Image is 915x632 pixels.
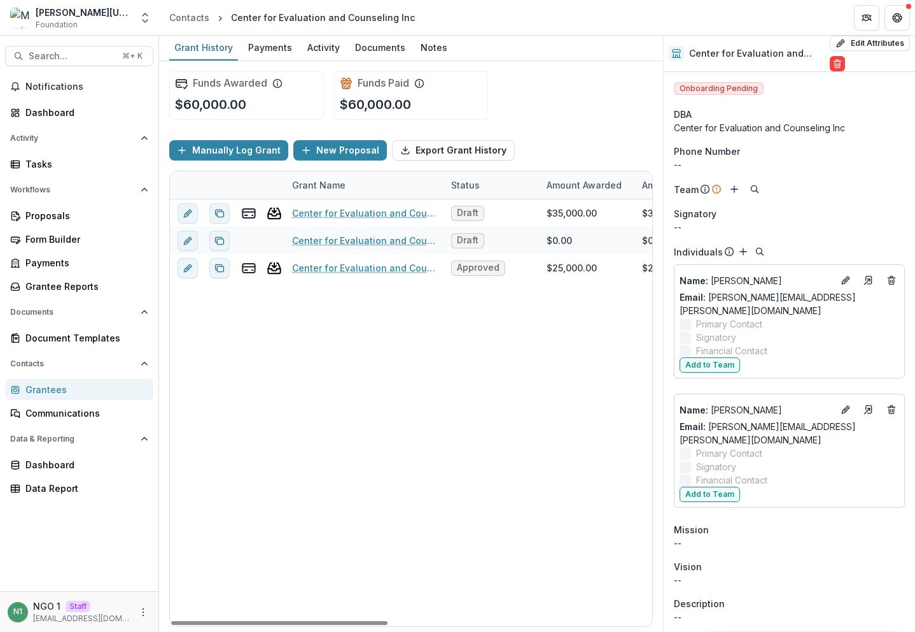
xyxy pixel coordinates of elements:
div: Amount Paid [634,171,730,199]
div: Status [444,171,539,199]
span: Data & Reporting [10,434,136,443]
div: Grant Name [284,178,353,192]
span: Name : [680,405,708,415]
span: Approved [457,262,499,273]
div: Grant Name [284,171,444,199]
div: -- [674,158,905,171]
nav: breadcrumb [164,8,420,27]
div: Contacts [169,11,209,24]
a: Center for Evaluation and Counseling, Inc. [292,206,436,220]
span: Primary Contact [696,317,762,331]
h2: Funds Paid [358,77,409,89]
button: Open entity switcher [136,5,154,31]
div: Grantee Reports [25,280,143,293]
a: Payments [5,252,153,273]
a: Proposals [5,205,153,226]
div: Proposals [25,209,143,222]
a: Activity [302,36,345,61]
button: Search... [5,46,153,66]
span: Activity [10,134,136,143]
div: Status [444,178,487,192]
a: Center for Evaluation and Counseling, Inc. [292,234,436,247]
p: [PERSON_NAME] [680,403,833,417]
button: Add to Team [680,357,740,373]
div: Grant History [169,38,238,57]
a: Tasks [5,154,153,175]
div: Communications [25,406,143,420]
a: Notes [416,36,452,61]
button: Add to Team [680,487,740,502]
span: Signatory [696,331,736,344]
span: Primary Contact [696,447,762,460]
h2: Center for Evaluation and Counseling Inc [689,48,825,59]
div: ⌘ + K [120,49,145,63]
a: Form Builder [5,229,153,250]
span: Financial Contact [696,344,767,357]
div: Grantees [25,383,143,396]
span: Name : [680,275,708,286]
span: Documents [10,308,136,317]
button: view-payments [241,261,256,276]
button: Add [727,182,742,197]
button: Add [736,244,751,259]
img: Mimi Washington Starrett Data Sandbox V1 [10,8,31,28]
span: Description [674,597,725,610]
span: Notifications [25,82,148,92]
button: view-payments [241,206,256,221]
span: Phone Number [674,145,740,158]
p: [PERSON_NAME] [680,274,833,287]
button: Search [752,244,767,259]
button: Deletes [884,402,899,417]
button: Open Activity [5,128,153,148]
div: Activity [302,38,345,57]
p: NGO 1 [33,600,60,613]
div: Data Report [25,482,143,495]
div: $0.00 [642,234,667,247]
div: Amount Awarded [539,171,634,199]
button: Duplicate proposal [209,231,230,251]
a: Dashboard [5,454,153,475]
div: Tasks [25,157,143,171]
button: Duplicate proposal [209,258,230,278]
a: Documents [350,36,410,61]
button: Open Documents [5,302,153,322]
button: Export Grant History [392,140,515,161]
span: Signatory [674,207,716,220]
button: edit [178,203,198,224]
button: New Proposal [293,140,387,161]
a: Grant History [169,36,238,61]
span: Search... [29,51,115,62]
a: Go to contact [858,399,879,420]
div: [PERSON_NAME][US_STATE] [PERSON_NAME] Data Sandbox V1 [36,6,131,19]
button: Get Help [884,5,910,31]
a: Email: [PERSON_NAME][EMAIL_ADDRESS][PERSON_NAME][DOMAIN_NAME] [680,420,899,447]
span: Email: [680,292,706,303]
div: $0.00 [547,234,572,247]
h2: Funds Awarded [193,77,267,89]
p: Amount Paid [642,178,698,192]
div: Dashboard [25,106,143,119]
button: Deletes [884,273,899,288]
div: Payments [243,38,297,57]
div: Center for Evaluation and Counseling Inc [231,11,415,24]
p: Staff [66,601,90,612]
div: Center for Evaluation and Counseling Inc [674,121,905,134]
div: Payments [25,256,143,269]
div: $35,000.00 [547,206,597,220]
div: NGO 1 [13,608,22,616]
button: Edit [838,402,853,417]
p: -- [674,573,905,587]
p: $60,000.00 [175,95,246,114]
a: Contacts [164,8,214,27]
a: Grantee Reports [5,276,153,297]
div: -- [674,220,905,234]
button: Open Data & Reporting [5,429,153,449]
a: Document Templates [5,327,153,348]
button: Edit Attributes [830,36,910,51]
a: Center for Evaluation and Counseling, Inc. [292,261,436,275]
span: Email: [680,421,706,432]
p: -- [674,536,905,550]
